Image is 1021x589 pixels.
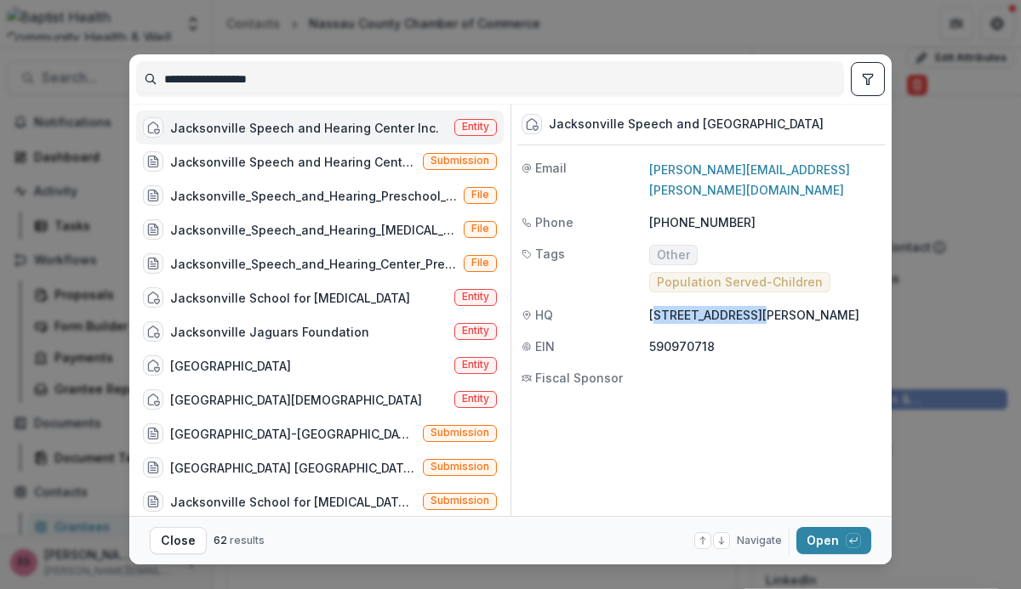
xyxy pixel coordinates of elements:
[535,245,565,263] span: Tags
[170,289,410,307] div: Jacksonville School for [MEDICAL_DATA]
[170,255,457,273] div: Jacksonville_Speech_and_Hearing_Center_Preschool_Initiative_[DATE].pdf
[535,369,623,387] span: Fiscal Sponsor
[431,461,489,473] span: Submission
[535,337,555,355] span: EIN
[431,427,489,439] span: Submission
[170,221,457,239] div: Jacksonville_Speech_and_Hearing_[MEDICAL_DATA]_Program_[DATE].pdf
[657,248,690,263] span: Other
[649,162,850,197] a: [PERSON_NAME][EMAIL_ADDRESS][PERSON_NAME][DOMAIN_NAME]
[851,62,885,96] button: toggle filters
[170,357,291,375] div: [GEOGRAPHIC_DATA]
[471,223,489,235] span: File
[431,155,489,167] span: Submission
[170,119,439,137] div: Jacksonville Speech and Hearing Center Inc.
[170,459,416,477] div: [GEOGRAPHIC_DATA] [GEOGRAPHIC_DATA] Mural 2021
[150,527,207,554] button: Close
[170,425,416,443] div: [GEOGRAPHIC_DATA]-[GEOGRAPHIC_DATA] for Men’s Mental Wellness-1
[214,534,227,547] span: 62
[462,121,489,133] span: Entity
[649,306,881,324] p: [STREET_ADDRESS][PERSON_NAME]
[471,189,489,201] span: File
[462,291,489,303] span: Entity
[471,257,489,269] span: File
[737,533,782,548] span: Navigate
[649,337,881,355] p: 590970718
[657,275,823,290] span: Population Served-Children
[170,187,457,205] div: Jacksonville_Speech_and_Hearing_Preschool_Screening_[DATE].pdf
[230,534,265,547] span: results
[535,213,573,231] span: Phone
[549,117,824,132] div: Jacksonville Speech and [GEOGRAPHIC_DATA]
[170,323,369,341] div: Jacksonville Jaguars Foundation
[170,493,416,511] div: Jacksonville School for [MEDICAL_DATA], Inc. - 2024 - BH FY24 Small Grant Application
[535,159,567,177] span: Email
[649,213,881,231] p: [PHONE_NUMBER]
[796,527,871,554] button: Open
[462,325,489,337] span: Entity
[431,495,489,507] span: Submission
[535,306,553,324] span: HQ
[170,153,416,171] div: Jacksonville Speech and Hearing Center-[MEDICAL_DATA] Program-1
[462,393,489,405] span: Entity
[170,391,422,409] div: [GEOGRAPHIC_DATA][DEMOGRAPHIC_DATA]
[462,359,489,371] span: Entity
